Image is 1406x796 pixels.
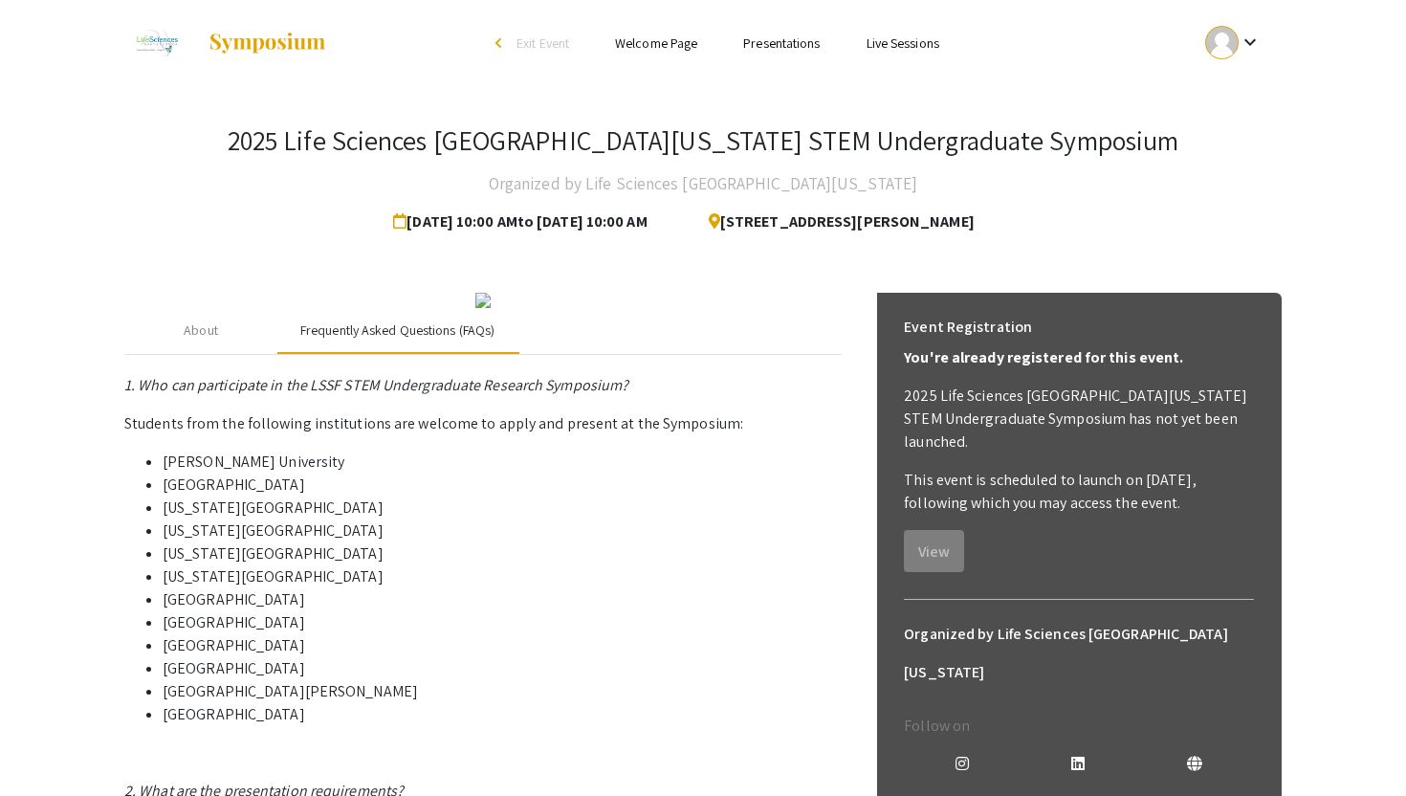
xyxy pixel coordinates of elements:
[1185,21,1282,64] button: Expand account dropdown
[300,321,494,341] div: Frequently Asked Questions (FAQs)
[163,611,842,634] li: [GEOGRAPHIC_DATA]
[124,19,327,67] a: 2025 Life Sciences South Florida STEM Undergraduate Symposium
[163,451,842,474] li: [PERSON_NAME] University
[228,124,1179,157] h3: 2025 Life Sciences [GEOGRAPHIC_DATA][US_STATE] STEM Undergraduate Symposium
[163,474,842,497] li: [GEOGRAPHIC_DATA]
[393,203,654,241] span: [DATE] 10:00 AM to [DATE] 10:00 AM
[904,530,964,572] button: View
[163,588,842,611] li: [GEOGRAPHIC_DATA]
[163,703,842,726] li: [GEOGRAPHIC_DATA]
[495,37,507,49] div: arrow_back_ios
[163,542,842,565] li: [US_STATE][GEOGRAPHIC_DATA]
[489,165,917,203] h4: Organized by Life Sciences [GEOGRAPHIC_DATA][US_STATE]
[124,19,188,67] img: 2025 Life Sciences South Florida STEM Undergraduate Symposium
[163,520,842,542] li: [US_STATE][GEOGRAPHIC_DATA]
[163,634,842,657] li: [GEOGRAPHIC_DATA]
[904,469,1254,515] p: This event is scheduled to launch on [DATE], following which you may access the event.
[904,715,1254,738] p: Follow on
[163,657,842,680] li: [GEOGRAPHIC_DATA]
[208,32,327,55] img: Symposium by ForagerOne
[904,615,1254,692] h6: Organized by Life Sciences [GEOGRAPHIC_DATA][US_STATE]
[124,412,842,435] p: Students from the following institutions are welcome to apply and present at the Symposium:
[163,565,842,588] li: [US_STATE][GEOGRAPHIC_DATA]
[163,680,842,703] li: [GEOGRAPHIC_DATA][PERSON_NAME]
[904,346,1254,369] p: You're already registered for this event.
[693,203,975,241] span: [STREET_ADDRESS][PERSON_NAME]
[743,34,820,52] a: Presentations
[475,293,491,308] img: 32153a09-f8cb-4114-bf27-cfb6bc84fc69.png
[904,385,1254,453] p: 2025 Life Sciences [GEOGRAPHIC_DATA][US_STATE] STEM Undergraduate Symposium has not yet been laun...
[184,321,218,341] div: About
[1239,31,1262,54] mat-icon: Expand account dropdown
[904,308,1032,346] h6: Event Registration
[163,497,842,520] li: [US_STATE][GEOGRAPHIC_DATA]
[615,34,697,52] a: Welcome Page
[124,375,628,395] em: 1. Who can participate in the LSSF STEM Undergraduate Research Symposium?
[14,710,81,782] iframe: Chat
[867,34,939,52] a: Live Sessions
[516,34,569,52] span: Exit Event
